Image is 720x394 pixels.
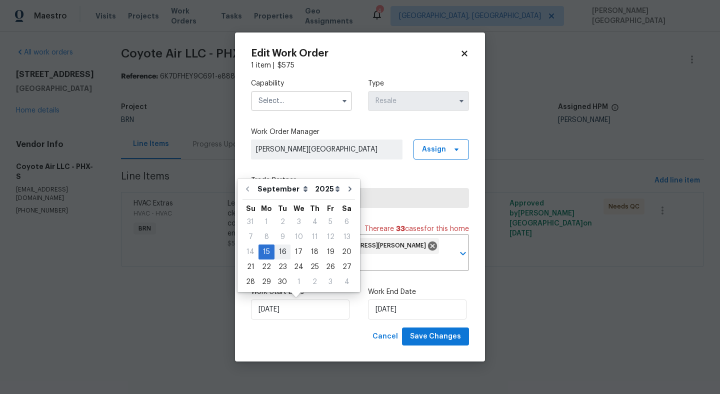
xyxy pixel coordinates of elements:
[307,230,322,244] div: 11
[396,225,405,232] span: 33
[274,259,290,274] div: Tue Sep 23 2025
[307,274,322,289] div: Thu Oct 02 2025
[322,245,338,259] div: 19
[338,245,355,259] div: 20
[290,215,307,229] div: 3
[338,259,355,274] div: Sat Sep 27 2025
[322,229,338,244] div: Fri Sep 12 2025
[342,179,357,199] button: Go to next month
[290,245,307,259] div: 17
[242,275,258,289] div: 28
[255,181,312,196] select: Month
[242,245,258,259] div: 14
[242,214,258,229] div: Sun Aug 31 2025
[312,181,342,196] select: Year
[338,229,355,244] div: Sat Sep 13 2025
[242,259,258,274] div: Sun Sep 21 2025
[290,260,307,274] div: 24
[274,230,290,244] div: 9
[290,244,307,259] div: Wed Sep 17 2025
[258,215,274,229] div: 1
[242,244,258,259] div: Sun Sep 14 2025
[338,260,355,274] div: 27
[251,60,469,70] div: 1 item |
[368,299,466,319] input: M/D/YYYY
[322,275,338,289] div: 3
[307,260,322,274] div: 25
[322,244,338,259] div: Fri Sep 19 2025
[251,78,352,88] label: Capability
[258,229,274,244] div: Mon Sep 08 2025
[261,205,272,212] abbr: Monday
[368,91,469,111] input: Select...
[274,245,290,259] div: 16
[364,224,469,234] span: There are case s for this home
[310,205,319,212] abbr: Thursday
[251,48,460,58] h2: Edit Work Order
[242,229,258,244] div: Sun Sep 07 2025
[274,274,290,289] div: Tue Sep 30 2025
[251,91,352,111] input: Select...
[246,205,255,212] abbr: Sunday
[274,214,290,229] div: Tue Sep 02 2025
[258,244,274,259] div: Mon Sep 15 2025
[368,78,469,88] label: Type
[422,144,446,154] span: Assign
[338,95,350,107] button: Show options
[456,246,470,260] button: Open
[293,205,304,212] abbr: Wednesday
[290,229,307,244] div: Wed Sep 10 2025
[290,214,307,229] div: Wed Sep 03 2025
[274,244,290,259] div: Tue Sep 16 2025
[322,274,338,289] div: Fri Oct 03 2025
[290,274,307,289] div: Wed Oct 01 2025
[307,244,322,259] div: Thu Sep 18 2025
[274,229,290,244] div: Tue Sep 09 2025
[322,260,338,274] div: 26
[258,214,274,229] div: Mon Sep 01 2025
[372,330,398,343] span: Cancel
[338,215,355,229] div: 6
[290,275,307,289] div: 1
[259,193,460,203] span: Coyote Air LLC - PHX-S
[277,62,294,69] span: $ 575
[278,205,287,212] abbr: Tuesday
[368,287,469,297] label: Work End Date
[322,215,338,229] div: 5
[455,95,467,107] button: Show options
[307,229,322,244] div: Thu Sep 11 2025
[410,330,461,343] span: Save Changes
[240,179,255,199] button: Go to previous month
[258,259,274,274] div: Mon Sep 22 2025
[274,275,290,289] div: 30
[322,214,338,229] div: Fri Sep 05 2025
[251,127,469,137] label: Work Order Manager
[256,144,397,154] span: [PERSON_NAME][GEOGRAPHIC_DATA]
[242,215,258,229] div: 31
[290,259,307,274] div: Wed Sep 24 2025
[402,327,469,346] button: Save Changes
[338,275,355,289] div: 4
[368,327,402,346] button: Cancel
[338,244,355,259] div: Sat Sep 20 2025
[322,259,338,274] div: Fri Sep 26 2025
[258,245,274,259] div: 15
[274,215,290,229] div: 2
[307,214,322,229] div: Thu Sep 04 2025
[251,175,469,185] label: Trade Partner
[258,230,274,244] div: 8
[327,205,334,212] abbr: Friday
[251,299,349,319] input: M/D/YYYY
[258,275,274,289] div: 29
[258,274,274,289] div: Mon Sep 29 2025
[307,245,322,259] div: 18
[322,230,338,244] div: 12
[242,274,258,289] div: Sun Sep 28 2025
[290,230,307,244] div: 10
[307,215,322,229] div: 4
[342,205,351,212] abbr: Saturday
[338,230,355,244] div: 13
[338,214,355,229] div: Sat Sep 06 2025
[242,260,258,274] div: 21
[307,275,322,289] div: 2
